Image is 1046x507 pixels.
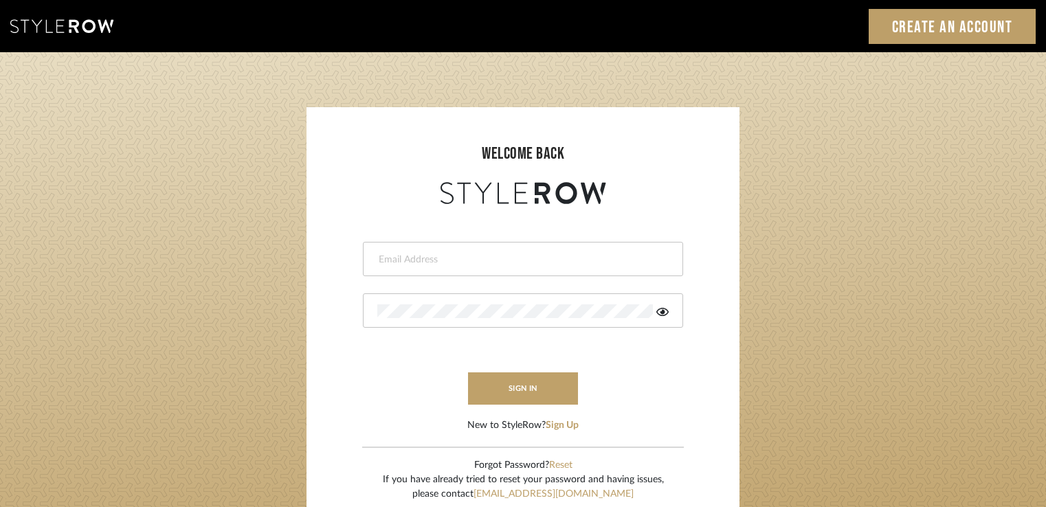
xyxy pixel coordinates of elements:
button: Reset [549,458,572,473]
div: New to StyleRow? [467,418,579,433]
button: sign in [468,372,578,405]
div: welcome back [320,142,726,166]
button: Sign Up [546,418,579,433]
a: [EMAIL_ADDRESS][DOMAIN_NAME] [474,489,634,499]
div: If you have already tried to reset your password and having issues, please contact [383,473,664,502]
a: Create an Account [869,9,1036,44]
input: Email Address [377,253,665,267]
div: Forgot Password? [383,458,664,473]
